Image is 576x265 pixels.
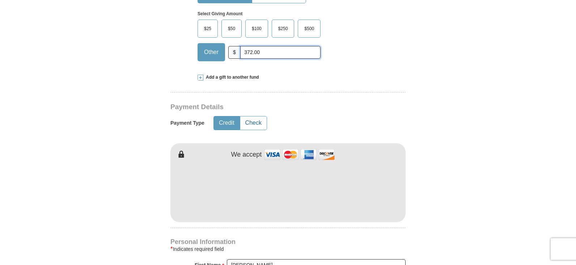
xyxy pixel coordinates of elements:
h5: Payment Type [170,120,204,126]
span: $250 [275,23,292,34]
span: Add a gift to another fund [203,74,259,80]
button: Check [240,116,267,130]
span: $25 [200,23,215,34]
input: Other Amount [240,46,321,59]
button: Credit [214,116,240,130]
span: $50 [224,23,239,34]
span: $500 [301,23,318,34]
h3: Payment Details [170,103,355,111]
h4: Personal Information [170,239,406,245]
span: $ [228,46,241,59]
span: $100 [248,23,265,34]
img: credit cards accepted [263,147,336,162]
h4: We accept [231,151,262,159]
div: Indicates required field [170,245,406,253]
span: Other [200,47,222,58]
strong: Select Giving Amount [198,11,242,16]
